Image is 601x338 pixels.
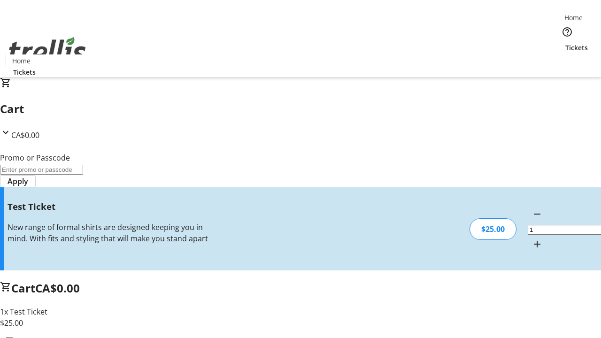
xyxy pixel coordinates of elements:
[13,67,36,77] span: Tickets
[558,23,577,41] button: Help
[528,235,547,253] button: Increment by one
[558,13,588,23] a: Home
[564,13,583,23] span: Home
[528,205,547,223] button: Decrement by one
[558,53,577,71] button: Cart
[6,56,36,66] a: Home
[11,130,39,140] span: CA$0.00
[35,280,80,296] span: CA$0.00
[470,218,516,240] div: $25.00
[6,67,43,77] a: Tickets
[8,200,213,213] h3: Test Ticket
[8,222,213,244] div: New range of formal shirts are designed keeping you in mind. With fits and styling that will make...
[8,176,28,187] span: Apply
[565,43,588,53] span: Tickets
[558,43,595,53] a: Tickets
[12,56,31,66] span: Home
[6,27,89,74] img: Orient E2E Organization vt8qAQIrmI's Logo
